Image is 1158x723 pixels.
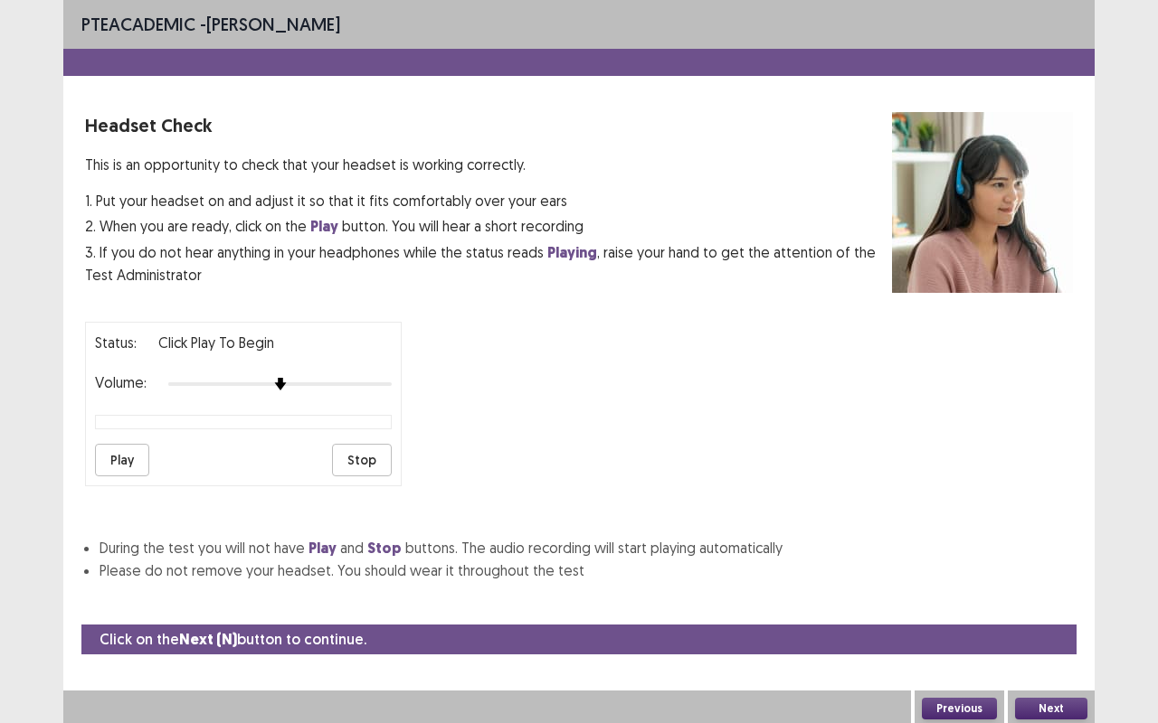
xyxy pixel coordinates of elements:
[100,628,366,651] p: Click on the button to continue.
[95,371,147,393] p: Volume:
[85,190,892,211] p: 1. Put your headset on and adjust it so that it fits comfortably over your ears
[158,332,274,353] p: Click Play to Begin
[367,539,402,558] strong: Stop
[332,444,392,476] button: Stop
[85,112,892,139] p: Headset Check
[310,217,338,236] strong: Play
[179,630,237,649] strong: Next (N)
[892,112,1073,293] img: headset test
[1015,698,1087,719] button: Next
[547,243,597,262] strong: Playing
[81,11,340,38] p: - [PERSON_NAME]
[100,559,1073,581] li: Please do not remove your headset. You should wear it throughout the test
[85,241,892,286] p: 3. If you do not hear anything in your headphones while the status reads , raise your hand to get...
[85,215,892,238] p: 2. When you are ready, click on the button. You will hear a short recording
[274,378,287,390] img: arrow-thumb
[922,698,997,719] button: Previous
[85,154,892,175] p: This is an opportunity to check that your headset is working correctly.
[95,332,137,353] p: Status:
[95,444,149,476] button: Play
[308,539,337,558] strong: Play
[100,537,1073,559] li: During the test you will not have and buttons. The audio recording will start playing automatically
[81,13,195,35] span: PTE academic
